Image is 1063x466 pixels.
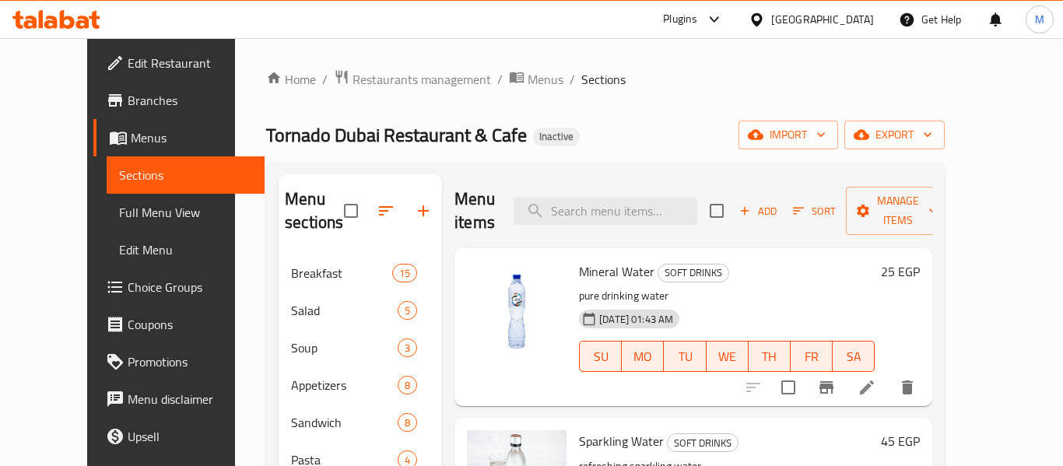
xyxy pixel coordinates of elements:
span: Breakfast [291,264,392,282]
div: Salad5 [279,292,442,329]
span: SU [586,345,616,368]
span: SOFT DRINKS [658,264,728,282]
span: Sort sections [367,192,405,229]
span: Appetizers [291,376,398,394]
div: Sandwich8 [279,404,442,441]
span: WE [713,345,742,368]
div: [GEOGRAPHIC_DATA] [771,11,874,28]
button: WE [707,341,749,372]
input: search [514,198,697,225]
span: Sort [793,202,836,220]
button: MO [622,341,664,372]
button: SU [579,341,622,372]
button: FR [791,341,833,372]
span: Promotions [128,352,252,371]
button: Add section [405,192,442,229]
button: Sort [789,199,840,223]
a: Menu disclaimer [93,380,265,418]
div: Appetizers8 [279,366,442,404]
span: 8 [398,378,416,393]
button: export [844,121,945,149]
span: Soup [291,338,398,357]
span: Inactive [533,130,580,143]
a: Edit Menu [107,231,265,268]
span: TH [755,345,784,368]
span: export [857,125,932,145]
span: SA [839,345,868,368]
a: Promotions [93,343,265,380]
span: Salad [291,301,398,320]
a: Restaurants management [334,69,491,89]
a: Sections [107,156,265,194]
button: TH [749,341,791,372]
h6: 25 EGP [881,261,920,282]
div: SOFT DRINKS [667,433,738,452]
a: Edit Restaurant [93,44,265,82]
span: TU [670,345,700,368]
div: Soup3 [279,329,442,366]
div: items [398,376,417,394]
span: 5 [398,303,416,318]
h2: Menu items [454,187,495,234]
span: Select section [700,194,733,227]
nav: breadcrumb [266,69,945,89]
span: Coupons [128,315,252,334]
span: Sort items [783,199,846,223]
span: MO [628,345,658,368]
button: Add [733,199,783,223]
span: 15 [393,266,416,281]
span: import [751,125,826,145]
a: Coupons [93,306,265,343]
span: Restaurants management [353,70,491,89]
span: Menu disclaimer [128,390,252,408]
a: Choice Groups [93,268,265,306]
span: Tornado Dubai Restaurant & Cafe [266,117,527,152]
a: Menus [93,119,265,156]
span: Branches [128,91,252,110]
span: Sparkling Water [579,429,664,453]
span: Edit Restaurant [128,54,252,72]
a: Upsell [93,418,265,455]
span: [DATE] 01:43 AM [593,312,679,327]
span: Mineral Water [579,260,654,283]
div: Breakfast15 [279,254,442,292]
span: Full Menu View [119,203,252,222]
span: Upsell [128,427,252,446]
p: pure drinking water [579,286,875,306]
h6: 45 EGP [881,430,920,452]
div: items [398,338,417,357]
button: delete [889,369,926,406]
a: Full Menu View [107,194,265,231]
img: Mineral Water [467,261,567,360]
button: TU [664,341,706,372]
button: Manage items [846,187,950,235]
button: import [738,121,838,149]
span: Manage items [858,191,938,230]
div: Plugins [663,10,697,29]
button: SA [833,341,875,372]
span: Sandwich [291,413,398,432]
span: Sections [119,166,252,184]
span: Select all sections [335,194,367,227]
div: items [398,413,417,432]
a: Home [266,70,316,89]
a: Menus [509,69,563,89]
a: Branches [93,82,265,119]
span: Choice Groups [128,278,252,296]
li: / [570,70,575,89]
span: 3 [398,341,416,356]
div: SOFT DRINKS [658,264,729,282]
span: Add item [733,199,783,223]
span: Edit Menu [119,240,252,259]
span: 8 [398,415,416,430]
li: / [497,70,503,89]
div: items [398,301,417,320]
span: Select to update [772,371,805,404]
span: Sections [581,70,626,89]
button: Branch-specific-item [808,369,845,406]
a: Edit menu item [858,378,876,397]
li: / [322,70,328,89]
span: SOFT DRINKS [668,434,738,452]
span: Add [737,202,779,220]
